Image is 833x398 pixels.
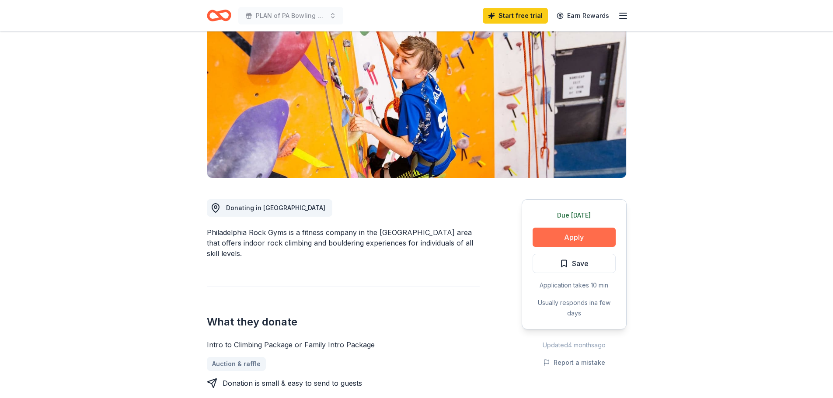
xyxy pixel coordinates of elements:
[207,357,266,371] a: Auction & raffle
[533,280,616,291] div: Application takes 10 min
[207,11,626,178] img: Image for Philadelphia Rock Gyms
[207,5,231,26] a: Home
[238,7,343,24] button: PLAN of PA Bowling Fun-Fund-Raiser
[533,228,616,247] button: Apply
[551,8,614,24] a: Earn Rewards
[483,8,548,24] a: Start free trial
[207,315,480,329] h2: What they donate
[572,258,589,269] span: Save
[207,227,480,259] div: Philadelphia Rock Gyms is a fitness company in the [GEOGRAPHIC_DATA] area that offers indoor rock...
[533,210,616,221] div: Due [DATE]
[207,339,480,350] div: Intro to Climbing Package or Family Intro Package
[256,10,326,21] span: PLAN of PA Bowling Fun-Fund-Raiser
[533,298,616,318] div: Usually responds in a few days
[223,378,362,388] div: Donation is small & easy to send to guests
[533,254,616,273] button: Save
[543,357,605,368] button: Report a mistake
[522,340,627,350] div: Updated 4 months ago
[226,204,325,211] span: Donating in [GEOGRAPHIC_DATA]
